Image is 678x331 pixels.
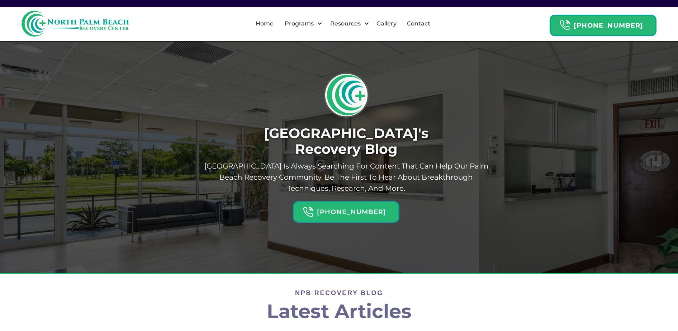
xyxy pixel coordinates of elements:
div: Programs [283,19,316,28]
h6: [PHONE_NUMBER] [313,207,389,217]
strong: [PHONE_NUMBER] [574,22,643,29]
a: Contact [403,12,435,35]
a: Home [251,12,278,35]
div: Programs [279,12,324,35]
a: Header Calendar Icons[PHONE_NUMBER] [293,198,399,223]
div: Resources [328,19,362,28]
div: Resources [324,12,371,35]
div: NPB Recovery Blog [214,289,465,297]
img: Header Calendar Icons [303,207,313,218]
a: Gallery [372,12,401,35]
img: Header Calendar Icons [559,20,570,31]
h1: Latest Articles [214,299,465,323]
h1: [GEOGRAPHIC_DATA]'s Recovery Blog [198,126,495,157]
p: [GEOGRAPHIC_DATA] is always searching for content that can help our Palm Beach recovery community... [198,161,495,194]
a: Header Calendar Icons[PHONE_NUMBER] [550,11,656,36]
